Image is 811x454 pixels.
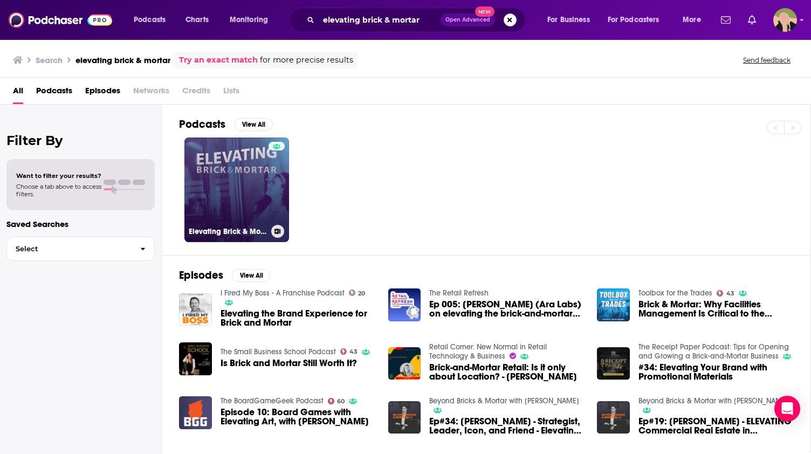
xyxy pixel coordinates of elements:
[547,12,590,27] span: For Business
[638,417,793,435] a: Ep#19: Bernadette Brennan - ELEVATING Commercial Real Estate in New York City
[744,11,760,29] a: Show notifications dropdown
[179,396,212,429] img: Episode 10: Board Games with Elevating Art, with Mike Murphy
[126,11,180,29] button: open menu
[429,288,489,298] a: The Retail Refresh
[9,10,112,30] img: Podchaser - Follow, Share and Rate Podcasts
[221,347,336,356] a: The Small Business School Podcast
[429,417,584,435] span: Ep#34: [PERSON_NAME] - Strategist, Leader, Icon, and Friend - Elevating Success Beyond Expectations
[223,82,239,104] span: Lists
[349,349,358,354] span: 43
[638,288,712,298] a: Toolbox for the Trades
[717,11,735,29] a: Show notifications dropdown
[221,408,375,426] a: Episode 10: Board Games with Elevating Art, with Mike Murphy
[441,13,495,26] button: Open AdvancedNew
[179,118,273,131] a: PodcastsView All
[638,363,793,381] a: #34: Elevating Your Brand with Promotional Materials
[717,290,734,297] a: 43
[597,401,630,434] a: Ep#19: Bernadette Brennan - ELEVATING Commercial Real Estate in New York City
[133,82,169,104] span: Networks
[475,6,494,17] span: New
[328,398,345,404] a: 60
[429,342,547,361] a: Retail Corner: New Normal in Retail Technology & Business
[540,11,603,29] button: open menu
[178,11,215,29] a: Charts
[75,55,170,65] h3: elevating brick & mortar
[299,8,536,32] div: Search podcasts, credits, & more...
[179,118,225,131] h2: Podcasts
[638,417,793,435] span: Ep#19: [PERSON_NAME] - ELEVATING Commercial Real Estate in [US_STATE][GEOGRAPHIC_DATA]
[773,8,797,32] img: User Profile
[184,137,289,242] a: Elevating Brick & Mortar
[349,290,366,296] a: 20
[597,288,630,321] img: Brick & Mortar: Why Facilities Management Is Critical to the Customer Experience
[179,54,258,66] a: Try an exact match
[221,396,324,405] a: The BoardGameGeek Podcast
[429,363,584,381] span: Brick-and-Mortar Retail: Is it only about Location? - [PERSON_NAME]
[601,11,675,29] button: open menu
[337,399,345,404] span: 60
[85,82,120,104] a: Episodes
[675,11,714,29] button: open menu
[232,269,271,282] button: View All
[16,183,101,198] span: Choose a tab above to access filters.
[638,342,789,361] a: The Receipt Paper Podcast: Tips for Opening and Growing a Brick-and-Mortar Business
[608,12,659,27] span: For Podcasters
[388,401,421,434] img: Ep#34: Carmen Pucci - Strategist, Leader, Icon, and Friend - Elevating Success Beyond Expectations
[319,11,441,29] input: Search podcasts, credits, & more...
[388,347,421,380] img: Brick-and-Mortar Retail: Is it only about Location? - Kim Sharp
[179,342,212,375] img: Is Brick and Mortar Still Worth It?
[179,293,212,326] img: Elevating the Brand Experience for Brick and Mortar
[221,408,375,426] span: Episode 10: Board Games with Elevating Art, with [PERSON_NAME]
[358,291,365,296] span: 20
[179,269,223,282] h2: Episodes
[773,8,797,32] button: Show profile menu
[429,300,584,318] a: Ep 005: Jeffrey Cripe (Ara Labs) on elevating the brick-and-mortar experience with digital media
[185,12,209,27] span: Charts
[388,288,421,321] img: Ep 005: Jeffrey Cripe (Ara Labs) on elevating the brick-and-mortar experience with digital media
[638,396,788,405] a: Beyond Bricks & Mortar with Ariel Sassoon
[260,54,353,66] span: for more precise results
[179,269,271,282] a: EpisodesView All
[36,82,72,104] a: Podcasts
[36,55,63,65] h3: Search
[230,12,268,27] span: Monitoring
[445,17,490,23] span: Open Advanced
[234,118,273,131] button: View All
[683,12,701,27] span: More
[221,309,375,327] a: Elevating the Brand Experience for Brick and Mortar
[6,219,155,229] p: Saved Searches
[773,8,797,32] span: Logged in as KatMcMahonn
[16,172,101,180] span: Want to filter your results?
[6,133,155,148] h2: Filter By
[726,291,734,296] span: 43
[189,227,267,236] h3: Elevating Brick & Mortar
[182,82,210,104] span: Credits
[597,347,630,380] img: #34: Elevating Your Brand with Promotional Materials
[340,348,358,355] a: 43
[134,12,166,27] span: Podcasts
[429,396,579,405] a: Beyond Bricks & Mortar with Ariel Sassoon
[221,359,357,368] a: Is Brick and Mortar Still Worth It?
[774,396,800,422] div: Open Intercom Messenger
[429,363,584,381] a: Brick-and-Mortar Retail: Is it only about Location? - Kim Sharp
[13,82,23,104] a: All
[7,245,132,252] span: Select
[638,300,793,318] span: Brick & Mortar: Why Facilities Management Is Critical to the Customer Experience
[740,56,794,65] button: Send feedback
[6,237,155,261] button: Select
[429,300,584,318] span: Ep 005: [PERSON_NAME] (Ara Labs) on elevating the brick-and-mortar experience with digital media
